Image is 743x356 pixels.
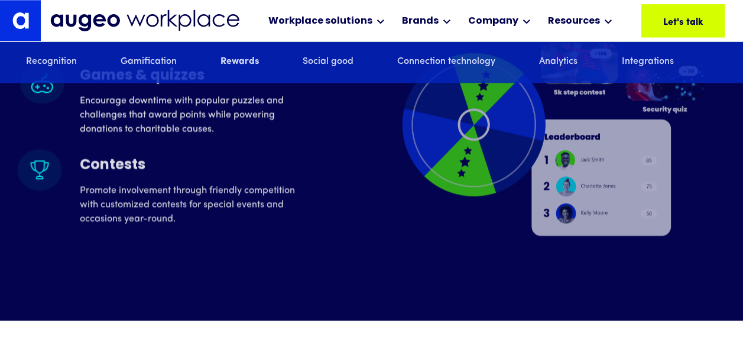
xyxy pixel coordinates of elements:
[80,157,307,173] h4: Contests
[468,14,518,28] div: Company
[12,12,29,28] img: Augeo's "a" monogram decorative logo in white.
[80,93,307,136] p: Encourage downtime with popular puzzles and challenges that award points while powering donations...
[303,56,353,69] a: Social good
[80,68,307,83] h4: Games & quizzes
[26,56,77,69] a: Recognition
[121,56,177,69] a: Gamification
[397,56,495,69] a: Connection technology
[50,9,239,31] img: Augeo Workplace business unit full logo in mignight blue.
[539,56,577,69] a: Analytics
[547,14,599,28] div: Resources
[268,14,372,28] div: Workplace solutions
[80,183,307,226] p: Promote involvement through friendly competition with customized contests for special events and ...
[220,56,259,69] a: Rewards
[641,4,725,37] a: Let's talk
[621,56,673,69] a: Integrations
[401,14,438,28] div: Brands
